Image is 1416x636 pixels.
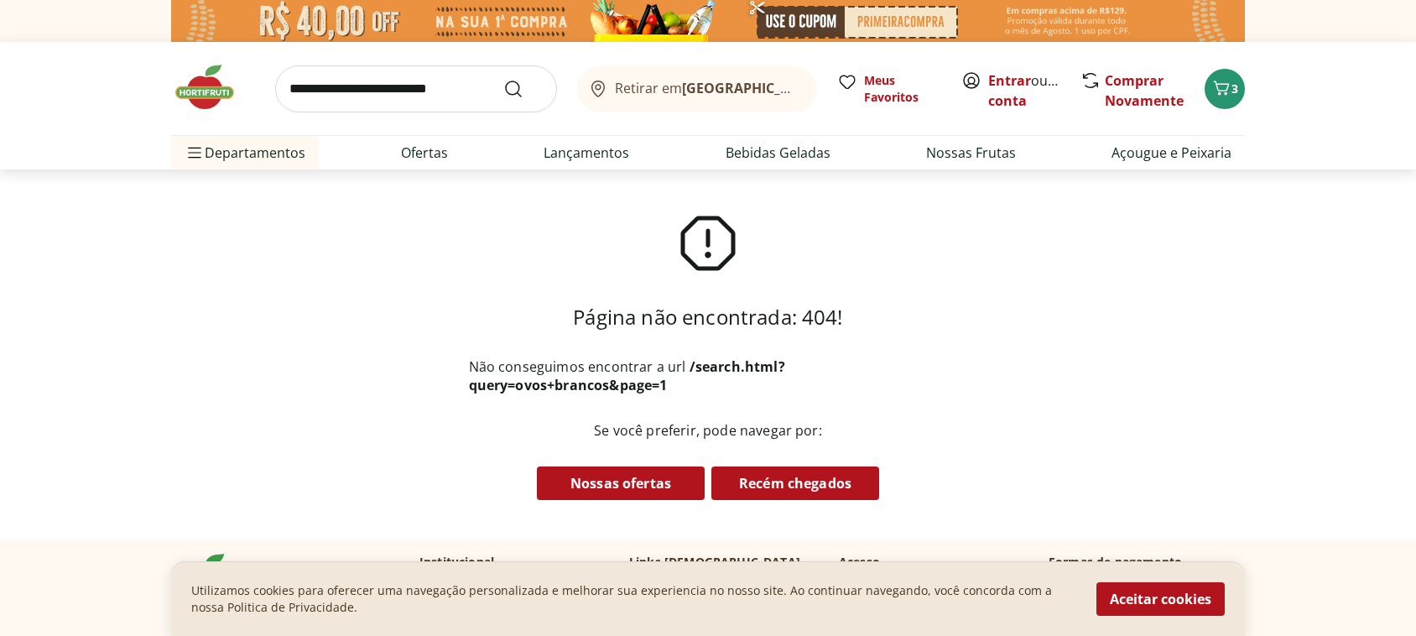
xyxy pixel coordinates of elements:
a: Ofertas [401,143,448,163]
img: Hortifruti [171,62,255,112]
a: Recém chegados [711,467,879,500]
a: Nossas ofertas [537,467,705,500]
p: Não conseguimos encontrar a url [469,357,948,394]
button: Submit Search [503,79,544,99]
button: Carrinho [1205,69,1245,109]
span: Meus Favoritos [864,72,941,106]
p: Acesso [839,554,880,571]
input: search [275,65,557,112]
a: Criar conta [988,71,1080,110]
a: Entrar [988,71,1031,90]
a: Meus Favoritos [837,72,941,106]
b: [GEOGRAPHIC_DATA]/[GEOGRAPHIC_DATA] [682,79,965,97]
b: /search.html?query=ovos+brancos&page=1 [469,357,785,394]
a: Bebidas Geladas [726,143,830,163]
a: Comprar Novamente [1105,71,1184,110]
h3: Página não encontrada: 404! [573,304,842,331]
p: Links [DEMOGRAPHIC_DATA] [629,554,800,571]
button: Menu [185,133,205,173]
p: Formas de pagamento [1049,554,1245,571]
span: Departamentos [185,133,305,173]
span: Retirar em [615,81,800,96]
p: Institucional [419,554,494,571]
a: Nossas Frutas [926,143,1016,163]
img: Hortifruti [171,554,255,604]
a: Açougue e Peixaria [1111,143,1231,163]
button: Retirar em[GEOGRAPHIC_DATA]/[GEOGRAPHIC_DATA] [577,65,817,112]
a: Lançamentos [544,143,629,163]
span: ou [988,70,1063,111]
p: Se você preferir, pode navegar por: [469,421,948,440]
p: Utilizamos cookies para oferecer uma navegação personalizada e melhorar sua experiencia no nosso ... [191,582,1076,616]
span: 3 [1231,81,1238,96]
button: Aceitar cookies [1096,582,1225,616]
